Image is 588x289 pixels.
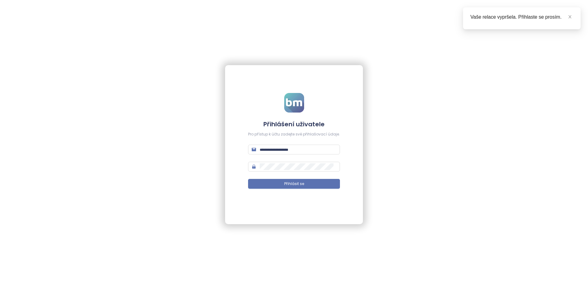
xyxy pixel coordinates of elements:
div: Vaše relace vypršela. Přihlaste se prosím. [470,13,573,21]
span: Přihlásit se [284,181,304,187]
h4: Přihlášení uživatele [248,120,340,128]
span: lock [252,165,256,169]
div: Pro přístup k účtu zadejte své přihlašovací údaje. [248,132,340,137]
img: logo [284,93,304,113]
span: mail [252,147,256,152]
button: Přihlásit se [248,179,340,189]
span: close [568,15,572,19]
